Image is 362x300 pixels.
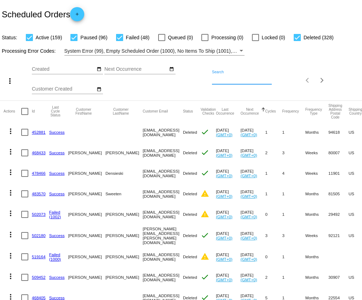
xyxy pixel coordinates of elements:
[305,247,328,267] mat-cell: Months
[68,247,105,267] mat-cell: [PERSON_NAME]
[6,272,15,281] mat-icon: more_vert
[80,33,107,42] span: Paused (96)
[105,204,143,225] mat-cell: [PERSON_NAME]
[49,214,61,219] a: (1002)
[216,184,241,204] mat-cell: [DATE]
[212,76,272,82] input: Search
[143,267,183,288] mat-cell: [EMAIL_ADDRESS][DOMAIN_NAME]
[143,143,183,163] mat-cell: [EMAIL_ADDRESS][DOMAIN_NAME]
[183,212,197,217] span: Deleted
[305,163,328,184] mat-cell: Weeks
[49,275,65,279] a: Success
[32,150,46,155] a: 468433
[183,171,197,175] span: Deleted
[68,225,105,247] mat-cell: [PERSON_NAME]
[265,247,282,267] mat-cell: 0
[143,109,168,114] button: Change sorting for CustomerEmail
[6,127,15,135] mat-icon: more_vert
[49,252,61,257] a: Failed
[265,267,282,288] mat-cell: 2
[32,254,46,259] a: 519164
[241,194,257,198] a: (GMT+0)
[6,189,15,197] mat-icon: more_vert
[2,48,56,54] span: Processing Error Codes:
[241,173,257,178] a: (GMT+0)
[6,230,15,239] mat-icon: more_vert
[105,163,143,184] mat-cell: Densieski
[68,204,105,225] mat-cell: [PERSON_NAME]
[2,35,17,40] span: Status:
[241,153,257,157] a: (GMT+0)
[49,105,62,117] button: Change sorting for LastProcessingCycleId
[2,7,84,21] h2: Scheduled Orders
[183,191,197,196] span: Deleted
[241,108,259,115] button: Change sorting for NextOccurrenceUtc
[241,277,257,282] a: (GMT+0)
[183,130,197,134] span: Deleted
[105,225,143,247] mat-cell: [PERSON_NAME]
[315,73,329,87] button: Next page
[282,204,305,225] mat-cell: 1
[143,225,183,247] mat-cell: [PERSON_NAME][EMAIL_ADDRESS][PERSON_NAME][DOMAIN_NAME]
[168,33,193,42] span: Queued (0)
[143,122,183,143] mat-cell: [EMAIL_ADDRESS][DOMAIN_NAME]
[241,132,257,137] a: (GMT+0)
[183,295,197,300] span: Deleted
[282,247,305,267] mat-cell: 1
[32,171,46,175] a: 478466
[282,267,305,288] mat-cell: 1
[68,143,105,163] mat-cell: [PERSON_NAME]
[36,33,62,42] span: Active (159)
[216,204,241,225] mat-cell: [DATE]
[105,247,143,267] mat-cell: [PERSON_NAME]
[6,148,15,156] mat-icon: more_vert
[265,184,282,204] mat-cell: 1
[97,87,102,92] mat-icon: date_range
[241,236,257,240] a: (GMT+0)
[105,143,143,163] mat-cell: [PERSON_NAME]
[216,194,232,198] a: (GMT+0)
[216,108,234,115] button: Change sorting for LastOccurrenceUtc
[201,252,209,261] mat-icon: warning
[216,143,241,163] mat-cell: [DATE]
[183,254,197,259] span: Deleted
[216,236,232,240] a: (GMT+0)
[49,257,61,261] a: (1000)
[32,212,46,217] a: 502073
[216,173,232,178] a: (GMT+0)
[305,267,328,288] mat-cell: Months
[241,122,265,143] mat-cell: [DATE]
[216,163,241,184] mat-cell: [DATE]
[305,122,328,143] mat-cell: Months
[216,267,241,288] mat-cell: [DATE]
[328,267,349,288] mat-cell: 30907
[32,233,46,238] a: 502180
[216,277,232,282] a: (GMT+0)
[143,204,183,225] mat-cell: [EMAIL_ADDRESS][DOMAIN_NAME]
[265,109,276,114] button: Change sorting for Cycles
[216,214,232,219] a: (GMT+0)
[282,109,299,114] button: Change sorting for Frequency
[241,257,257,261] a: (GMT+0)
[241,214,257,219] a: (GMT+0)
[105,108,136,115] button: Change sorting for CustomerLastName
[6,252,15,260] mat-icon: more_vert
[328,163,349,184] mat-cell: 11901
[328,122,349,143] mat-cell: 94618
[6,77,14,85] mat-icon: more_vert
[328,225,349,247] mat-cell: 92121
[241,267,265,288] mat-cell: [DATE]
[32,86,96,92] input: Customer Created
[201,231,209,240] mat-icon: check
[211,33,243,42] span: Processing (0)
[328,143,349,163] mat-cell: 80007
[265,163,282,184] mat-cell: 1
[169,67,174,72] mat-icon: date_range
[68,184,105,204] mat-cell: [PERSON_NAME]
[49,295,65,300] a: Success
[241,204,265,225] mat-cell: [DATE]
[216,257,232,261] a: (GMT+0)
[201,169,209,177] mat-icon: check
[183,109,193,114] button: Change sorting for Status
[201,273,209,281] mat-icon: check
